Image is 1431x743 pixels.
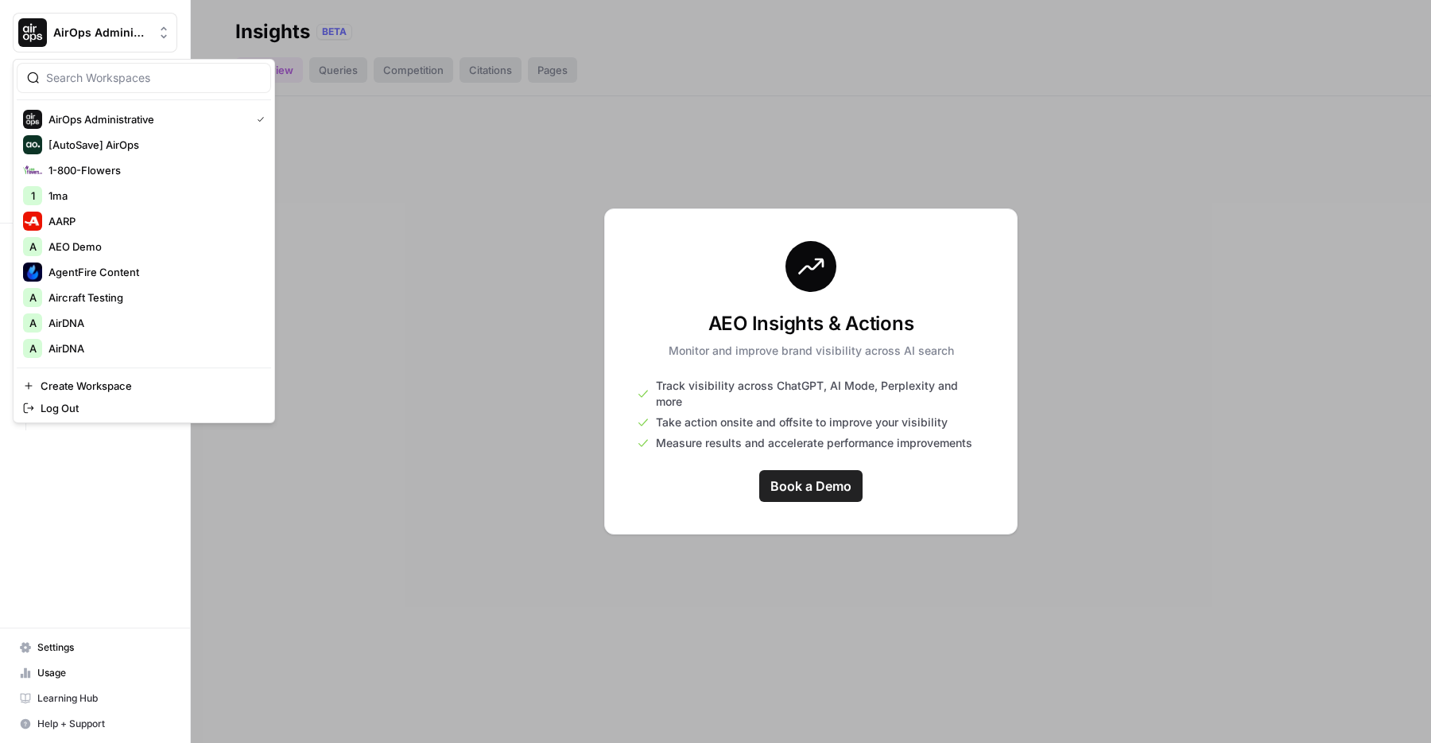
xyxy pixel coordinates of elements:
span: Settings [37,640,170,655]
span: AirOps Administrative [48,111,244,127]
img: AirOps Administrative Logo [18,18,47,47]
a: Log Out [17,397,271,419]
span: AirDNA [48,340,258,356]
span: Log Out [41,400,258,416]
a: Create Workspace [17,375,271,397]
span: Aircraft Testing [48,290,258,305]
img: [AutoSave] AirOps Logo [23,135,42,154]
span: A [29,340,37,356]
span: Track visibility across ChatGPT, AI Mode, Perplexity and more [656,378,985,410]
a: Settings [13,635,177,660]
span: 1ma [48,188,258,204]
button: Help + Support [13,711,177,737]
img: AARP Logo [23,212,42,231]
input: Search Workspaces [46,70,261,86]
span: AirDNA [48,315,258,331]
button: Workspace: AirOps Administrative [13,13,177,53]
span: Learning Hub [37,691,170,706]
span: Help + Support [37,717,170,731]
img: AirOps Administrative Logo [23,110,42,129]
span: 1-800-Flowers [48,162,258,178]
span: AirOps Administrative [53,25,149,41]
span: A [29,290,37,305]
img: 1-800-Flowers Logo [23,161,42,180]
span: AgentFire Content [48,264,258,280]
span: [AutoSave] AirOps [48,137,258,153]
span: Book a Demo [770,477,851,496]
p: Monitor and improve brand visibility across AI search [669,343,954,359]
a: Usage [13,660,177,686]
span: 1 [31,188,35,204]
div: Workspace: AirOps Administrative [13,59,275,423]
span: AARP [48,213,258,229]
img: AgentFire Content Logo [23,263,42,282]
span: Measure results and accelerate performance improvements [656,435,972,451]
h3: AEO Insights & Actions [669,311,954,336]
span: AEO Demo [48,239,258,255]
span: Create Workspace [41,378,258,394]
a: Learning Hub [13,686,177,711]
span: Usage [37,666,170,680]
span: A [29,315,37,331]
span: A [29,239,37,255]
span: Take action onsite and offsite to improve your visibility [656,414,948,430]
a: Book a Demo [759,470,863,502]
